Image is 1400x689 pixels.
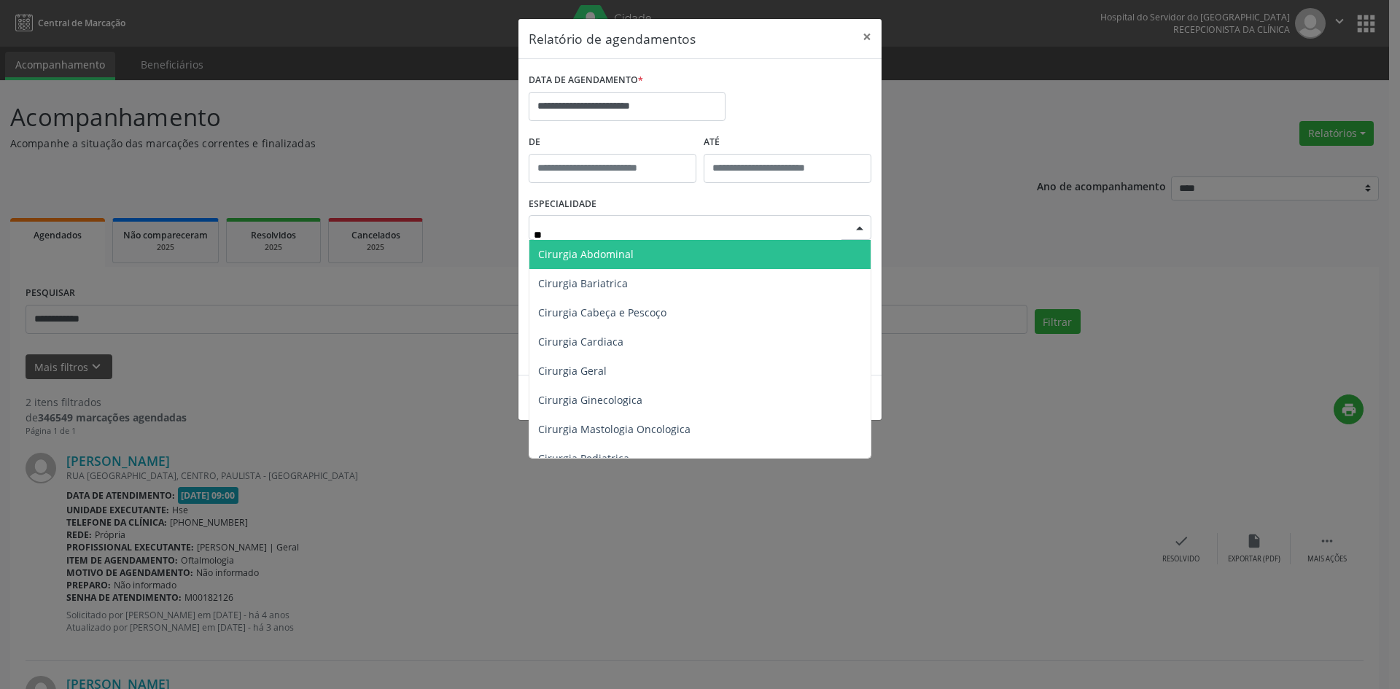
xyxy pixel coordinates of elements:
[529,69,643,92] label: DATA DE AGENDAMENTO
[704,131,871,154] label: ATÉ
[538,276,628,290] span: Cirurgia Bariatrica
[852,19,882,55] button: Close
[538,335,623,349] span: Cirurgia Cardiaca
[529,131,696,154] label: De
[538,393,642,407] span: Cirurgia Ginecologica
[529,29,696,48] h5: Relatório de agendamentos
[538,451,629,465] span: Cirurgia Pediatrica
[529,193,596,216] label: ESPECIALIDADE
[538,364,607,378] span: Cirurgia Geral
[538,305,666,319] span: Cirurgia Cabeça e Pescoço
[538,422,691,436] span: Cirurgia Mastologia Oncologica
[538,247,634,261] span: Cirurgia Abdominal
